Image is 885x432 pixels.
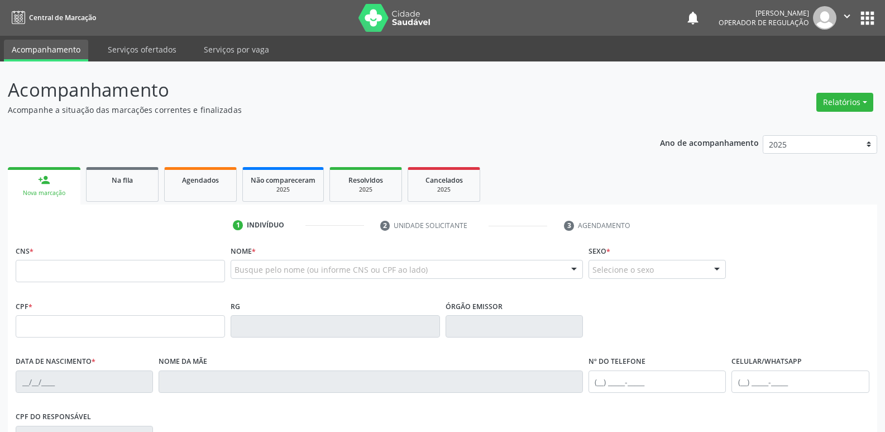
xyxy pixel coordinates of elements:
i:  [841,10,853,22]
span: Central de Marcação [29,13,96,22]
label: Nº do Telefone [589,353,645,371]
span: Não compareceram [251,175,315,185]
label: CPF [16,298,32,315]
input: (__) _____-_____ [589,371,726,393]
span: Agendados [182,175,219,185]
button: apps [858,8,877,28]
label: Nome da mãe [159,353,207,371]
span: Cancelados [425,175,463,185]
p: Acompanhe a situação das marcações correntes e finalizadas [8,104,616,116]
div: 2025 [338,186,394,194]
label: Nome [231,243,256,260]
span: Selecione o sexo [592,264,654,276]
label: Órgão emissor [446,298,503,315]
p: Acompanhamento [8,76,616,104]
div: 1 [233,220,243,230]
label: Sexo [589,243,610,260]
label: Celular/WhatsApp [731,353,802,371]
span: Resolvidos [348,175,383,185]
label: CPF do responsável [16,409,91,426]
label: Data de nascimento [16,353,95,371]
div: person_add [38,174,50,186]
input: __/__/____ [16,371,153,393]
div: 2025 [416,186,472,194]
input: (__) _____-_____ [731,371,869,393]
a: Serviços por vaga [196,40,277,59]
div: 2025 [251,186,315,194]
span: Busque pelo nome (ou informe CNS ou CPF ao lado) [235,264,428,276]
span: Na fila [112,175,133,185]
label: CNS [16,243,34,260]
div: Indivíduo [247,220,284,230]
label: RG [231,298,240,315]
div: Nova marcação [16,189,73,197]
span: Operador de regulação [719,18,809,27]
img: img [813,6,836,30]
button: Relatórios [816,93,873,112]
button: notifications [685,10,701,26]
button:  [836,6,858,30]
p: Ano de acompanhamento [660,135,759,149]
a: Serviços ofertados [100,40,184,59]
a: Central de Marcação [8,8,96,27]
div: [PERSON_NAME] [719,8,809,18]
a: Acompanhamento [4,40,88,61]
